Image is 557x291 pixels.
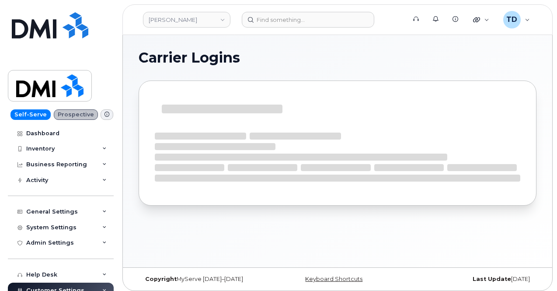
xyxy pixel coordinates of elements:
[139,51,240,64] span: Carrier Logins
[305,276,362,282] a: Keyboard Shortcuts
[473,276,511,282] strong: Last Update
[145,276,177,282] strong: Copyright
[139,276,271,283] div: MyServe [DATE]–[DATE]
[404,276,536,283] div: [DATE]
